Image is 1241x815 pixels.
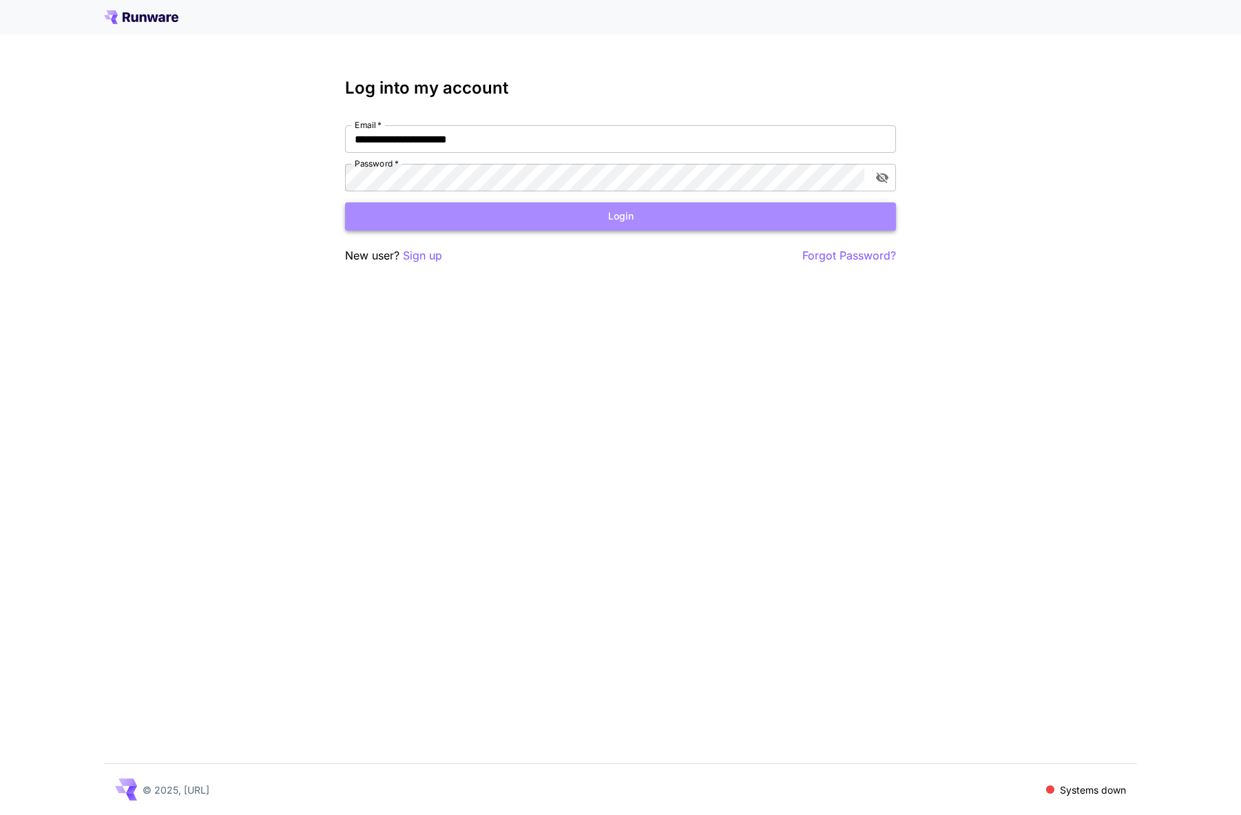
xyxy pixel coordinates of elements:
h3: Log into my account [345,78,896,98]
p: © 2025, [URL] [143,783,209,797]
p: Systems down [1060,783,1126,797]
button: Sign up [403,247,442,264]
button: Login [345,202,896,231]
button: Forgot Password? [802,247,896,264]
label: Password [355,158,399,169]
p: New user? [345,247,442,264]
label: Email [355,119,382,131]
button: toggle password visibility [870,165,895,190]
